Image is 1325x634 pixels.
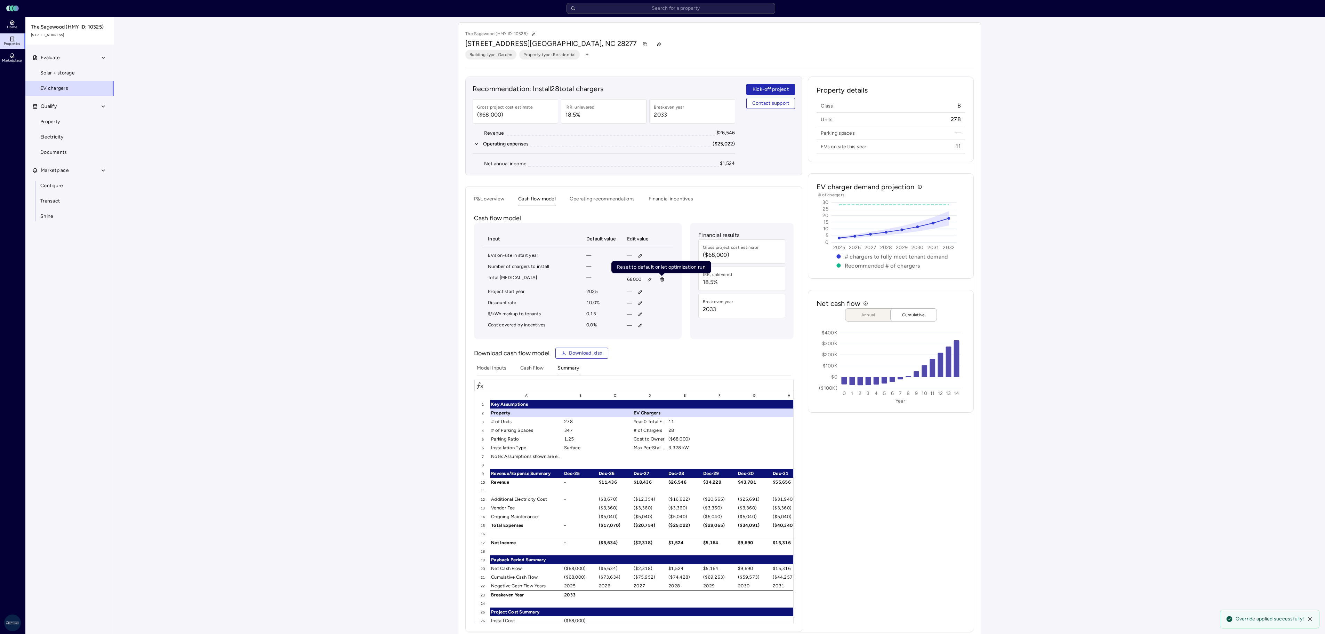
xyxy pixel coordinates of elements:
div: Cost to Owner [633,435,667,443]
button: Kick-off project [746,84,795,95]
text: 25 [823,206,829,212]
div: F [702,391,737,400]
div: Breakeven year [654,104,684,111]
span: Marketplace [41,167,69,174]
span: Kick-off project [753,86,789,93]
span: EVs on site this year [821,143,866,150]
text: 0 [825,239,828,245]
span: — [627,299,632,307]
button: Contact support [746,98,795,109]
div: Gross project cost estimate [477,104,533,111]
button: Evaluate [25,50,114,65]
span: [GEOGRAPHIC_DATA], NC 28277 [530,39,637,48]
span: Cumulative [896,311,931,318]
div: # of Chargers [633,426,667,435]
div: 278 [563,417,598,426]
div: Cumulative Cash Flow [490,573,563,581]
div: 1 [474,400,490,409]
div: $9,690 [737,564,772,573]
div: ($16,622) [667,495,702,504]
div: 4 [474,426,490,435]
div: - [563,538,598,547]
p: The Sagewood (HMY ID: 10325) [465,30,538,39]
div: 19 [474,555,490,564]
div: 10 [474,478,490,486]
div: 5 [474,435,490,443]
td: 0.15 [581,309,621,320]
div: Max Per-Stall Concurrent Power [633,443,667,452]
span: [STREET_ADDRESS] [465,39,530,48]
span: Building type: Garden [469,51,512,58]
button: Summary [557,364,579,375]
span: Shine [40,213,53,220]
div: $1,524 [720,160,735,167]
text: 10 [823,226,829,232]
div: ($34,091) [737,521,772,530]
div: ($5,634) [598,538,633,547]
div: ($5,040) [633,512,667,521]
div: G [737,391,772,400]
td: $/kWh markup to tenants [482,309,581,320]
div: ($5,040) [702,512,737,521]
text: 8 [907,390,910,396]
span: Solar + storage [40,69,75,77]
div: 3.328 kW [667,443,702,452]
div: 25 [474,608,490,616]
div: $1,524 [667,538,702,547]
div: Install Cost [490,616,563,625]
div: $26,546 [667,478,702,486]
div: ($5,040) [667,512,702,521]
div: ($2,318) [633,538,667,547]
div: Note: Assumptions shown are editable in Model Inputs only [490,452,563,461]
text: $100K [823,363,837,369]
div: Parking Ratio [490,435,563,443]
span: 68000 [627,276,641,283]
span: Class [821,103,833,109]
div: 2030 [737,581,772,590]
span: Parking spaces [821,130,855,136]
a: Transact [25,193,114,209]
text: 20 [822,213,829,219]
td: 0.0% [581,320,621,331]
div: 26 [474,616,490,625]
span: — [627,252,632,260]
span: Annual [851,311,886,318]
div: 18 [474,547,490,555]
span: Documents [40,149,67,156]
div: ($5,040) [598,512,633,521]
p: Financial results [698,231,785,239]
text: Recommended # of chargers [845,262,920,269]
td: Cost covered by incentives [482,320,581,331]
div: EV Chargers [633,409,667,417]
text: ($100K) [819,385,837,391]
div: ($2,318) [633,564,667,573]
span: 18.5% [565,111,595,119]
a: Property [25,114,114,129]
div: ($5,634) [598,564,633,573]
div: ($59,573) [737,573,772,581]
text: 10 [922,390,927,396]
button: Building type: Garden [465,50,516,60]
div: ($31,940) [772,495,806,504]
img: Greystar AS [4,615,21,631]
div: Dec-29 [702,469,737,478]
div: ($3,360) [598,504,633,512]
div: ($75,952) [633,573,667,581]
a: Download .xlsx [555,348,609,359]
div: $18,436 [633,478,667,486]
div: Reset to default or let optimization run [611,261,711,273]
div: $15,316 [772,564,806,573]
div: Net Cash Flow [490,564,563,573]
div: - [563,495,598,504]
span: Units [821,116,833,123]
div: 2033 [563,590,598,599]
div: - [563,478,598,486]
text: Year [896,398,905,404]
div: Revenue [484,129,504,137]
div: # of Parking Spaces [490,426,563,435]
a: Solar + storage [25,65,114,81]
div: Vendor Fee [490,504,563,512]
div: # of Units [490,417,563,426]
div: 2028 [667,581,702,590]
span: Marketplace [2,58,22,63]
